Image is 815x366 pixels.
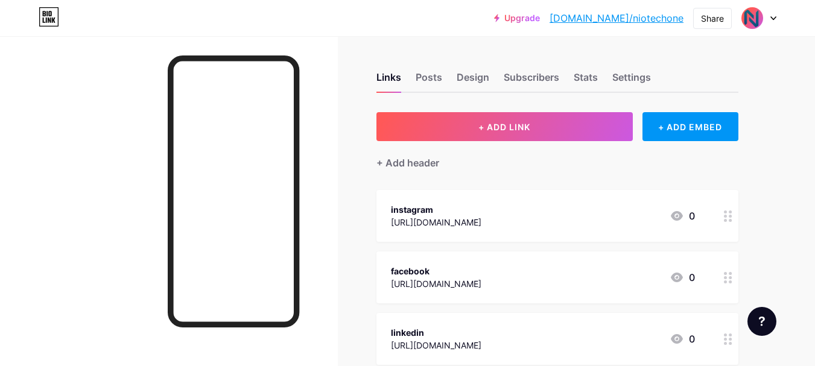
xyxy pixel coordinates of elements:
[391,326,481,339] div: linkedin
[612,70,651,92] div: Settings
[478,122,530,132] span: + ADD LINK
[391,203,481,216] div: instagram
[376,70,401,92] div: Links
[670,270,695,285] div: 0
[391,265,481,277] div: facebook
[670,332,695,346] div: 0
[376,156,439,170] div: + Add header
[494,13,540,23] a: Upgrade
[457,70,489,92] div: Design
[642,112,738,141] div: + ADD EMBED
[391,216,481,229] div: [URL][DOMAIN_NAME]
[670,209,695,223] div: 0
[376,112,633,141] button: + ADD LINK
[391,339,481,352] div: [URL][DOMAIN_NAME]
[701,12,724,25] div: Share
[391,277,481,290] div: [URL][DOMAIN_NAME]
[550,11,683,25] a: [DOMAIN_NAME]/niotechone
[743,8,762,28] img: niotechone
[504,70,559,92] div: Subscribers
[574,70,598,92] div: Stats
[416,70,442,92] div: Posts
